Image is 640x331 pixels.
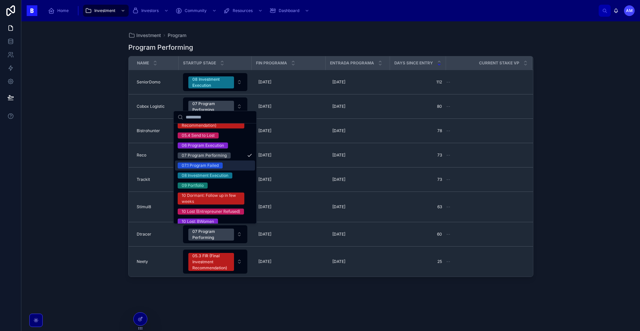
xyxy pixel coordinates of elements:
span: -- [446,152,450,158]
a: Program [168,32,186,39]
span: -- [446,204,450,210]
a: Home [46,5,73,17]
a: [DATE] [256,125,322,136]
span: 80 [394,104,442,109]
a: [DATE] [256,229,322,240]
span: SeniorDomo [137,79,160,85]
a: [DATE] [330,256,386,267]
a: [DATE] [330,101,386,112]
a: 25 [394,259,442,264]
span: 63 [394,204,442,210]
span: [DATE] [258,177,271,182]
a: Dtracer [137,232,175,237]
div: 09 Portfolio [182,183,204,189]
span: Stimul8 [137,204,151,210]
a: [DATE] [256,256,322,267]
a: -- [446,104,524,109]
span: [DATE] [258,204,271,210]
a: Investment [128,32,161,39]
a: -- [446,204,524,210]
a: -- [446,152,524,158]
a: Investment [83,5,129,17]
span: Dtracer [137,232,151,237]
h1: Program Performing [128,43,193,52]
a: Select Button [183,73,248,91]
div: 07.1 Program Failed [182,162,219,169]
span: Resources [233,8,253,13]
span: Community [185,8,207,13]
div: 10 Lost (Entrepreuner Refused) [182,209,240,215]
a: Select Button [183,249,248,274]
span: [DATE] [332,152,345,158]
span: [DATE] [258,152,271,158]
a: 112 [394,79,442,85]
div: 10 Dormant: Follow up in few weeks [182,193,240,205]
a: Investors [130,5,172,17]
a: Trackit [137,177,175,182]
span: [DATE] [332,128,345,133]
span: -- [446,232,450,237]
span: -- [446,259,450,264]
span: AM [626,8,633,13]
a: -- [446,177,524,182]
div: 08 Investment Execution [192,76,230,88]
span: [DATE] [332,232,345,237]
span: Name [137,60,149,66]
a: [DATE] [330,77,386,87]
button: Select Button [183,225,247,243]
span: [DATE] [332,177,345,182]
div: 10 Lost: BWomen [182,219,214,225]
button: Select Button [183,250,247,274]
span: Investment [136,32,161,39]
img: App logo [27,5,37,16]
div: Suggestions [174,123,256,224]
span: Startup Stage [183,60,216,66]
span: Dashboard [279,8,299,13]
a: 60 [394,232,442,237]
a: [DATE] [330,150,386,160]
span: -- [446,128,450,133]
span: 73 [394,177,442,182]
a: [DATE] [256,150,322,160]
span: [DATE] [258,79,271,85]
a: Dashboard [267,5,313,17]
span: Investment [94,8,115,13]
a: 73 [394,152,442,158]
a: [DATE] [330,202,386,212]
a: [DATE] [330,229,386,240]
span: Bistrohunter [137,128,160,133]
a: 78 [394,128,442,133]
span: [DATE] [258,104,271,109]
a: [DATE] [256,174,322,185]
a: Cobox Logistic [137,104,175,109]
a: [DATE] [256,202,322,212]
div: 07 Program Performing [192,101,230,113]
a: Stimul8 [137,204,175,210]
span: -- [446,177,450,182]
button: Select Button [183,97,247,115]
div: scrollable content [43,3,599,18]
a: Reco [137,152,175,158]
span: [DATE] [332,79,345,85]
span: Days Since Entry [394,60,433,66]
a: SeniorDomo [137,79,175,85]
div: 06 Program Execution [182,142,224,148]
a: Resources [221,5,266,17]
span: [DATE] [258,259,271,264]
span: -- [446,79,450,85]
span: Neety [137,259,148,264]
div: 05.3 FIR (Final Investment Recommendation) [192,253,230,271]
a: [DATE] [256,77,322,87]
a: Bistrohunter [137,128,175,133]
div: 07 Program Performing [182,152,227,158]
button: Select Button [183,73,247,91]
a: Select Button [183,97,248,116]
span: Home [57,8,69,13]
a: -- [446,128,524,133]
span: Cobox Logistic [137,104,165,109]
span: [DATE] [332,104,345,109]
span: [DATE] [258,128,271,133]
div: 07 Program Performing [192,229,230,241]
